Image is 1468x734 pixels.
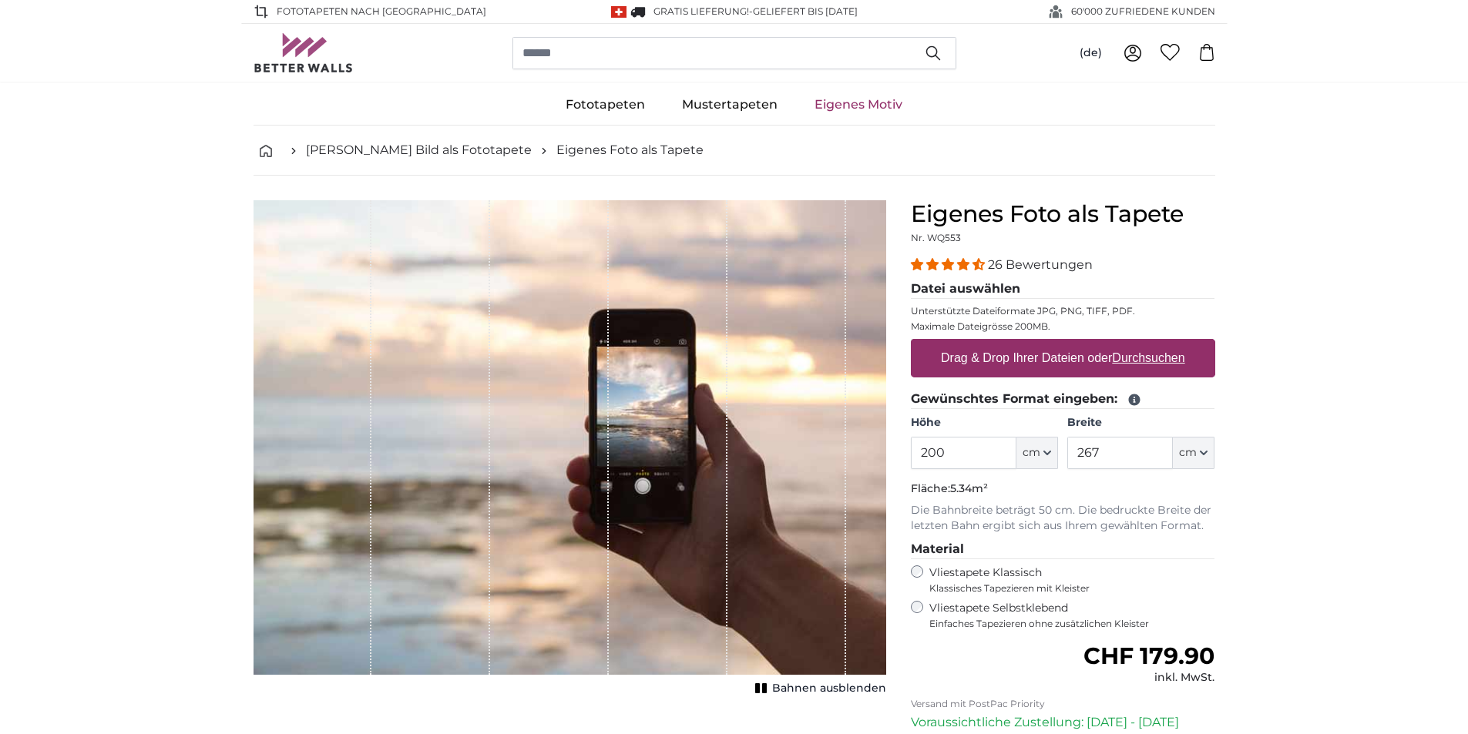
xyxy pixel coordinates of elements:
[911,713,1215,732] p: Voraussichtliche Zustellung: [DATE] - [DATE]
[611,6,627,18] img: Schweiz
[1179,445,1197,461] span: cm
[911,390,1215,409] legend: Gewünschtes Format eingeben:
[556,141,704,159] a: Eigenes Foto als Tapete
[1083,642,1214,670] span: CHF 179.90
[547,85,663,125] a: Fototapeten
[911,305,1215,317] p: Unterstützte Dateiformate JPG, PNG, TIFF, PDF.
[653,5,749,17] span: GRATIS Lieferung!
[1016,437,1058,469] button: cm
[929,582,1202,595] span: Klassisches Tapezieren mit Kleister
[935,343,1191,374] label: Drag & Drop Ihrer Dateien oder
[929,565,1202,595] label: Vliestapete Klassisch
[929,601,1215,630] label: Vliestapete Selbstklebend
[796,85,921,125] a: Eigenes Motiv
[911,280,1215,299] legend: Datei auswählen
[1023,445,1040,461] span: cm
[911,415,1058,431] label: Höhe
[911,320,1215,333] p: Maximale Dateigrösse 200MB.
[751,678,886,699] button: Bahnen ausblenden
[749,5,858,17] span: -
[254,33,354,72] img: Betterwalls
[1112,351,1184,364] u: Durchsuchen
[254,126,1215,176] nav: breadcrumbs
[911,232,961,243] span: Nr. WQ553
[911,698,1215,710] p: Versand mit PostPac Priority
[911,200,1215,228] h1: Eigenes Foto als Tapete
[1067,39,1114,67] button: (de)
[911,481,1215,497] p: Fläche:
[988,257,1093,272] span: 26 Bewertungen
[911,540,1215,559] legend: Material
[1071,5,1215,18] span: 60'000 ZUFRIEDENE KUNDEN
[254,200,886,699] div: 1 of 1
[663,85,796,125] a: Mustertapeten
[306,141,532,159] a: [PERSON_NAME] Bild als Fototapete
[929,618,1215,630] span: Einfaches Tapezieren ohne zusätzlichen Kleister
[1067,415,1214,431] label: Breite
[277,5,486,18] span: Fototapeten nach [GEOGRAPHIC_DATA]
[772,681,886,696] span: Bahnen ausblenden
[911,257,988,272] span: 4.54 stars
[1173,437,1214,469] button: cm
[950,481,988,495] span: 5.34m²
[1083,670,1214,685] div: inkl. MwSt.
[753,5,858,17] span: Geliefert bis [DATE]
[911,503,1215,534] p: Die Bahnbreite beträgt 50 cm. Die bedruckte Breite der letzten Bahn ergibt sich aus Ihrem gewählt...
